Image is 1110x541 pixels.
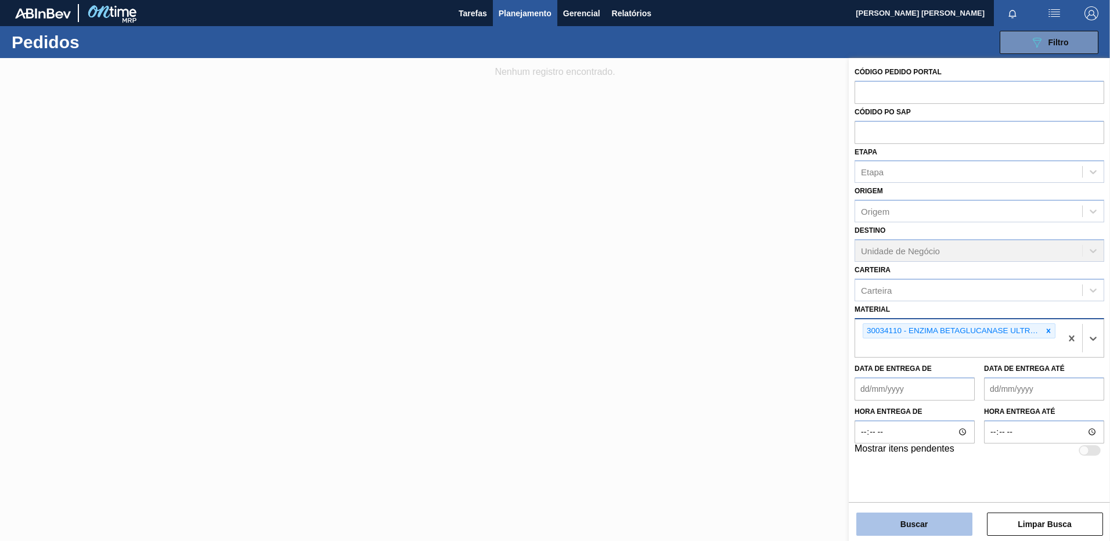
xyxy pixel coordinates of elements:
label: Etapa [855,148,877,156]
span: Tarefas [459,6,487,20]
span: Gerencial [563,6,600,20]
span: Planejamento [499,6,552,20]
label: Data de Entrega até [984,365,1065,373]
input: dd/mm/yyyy [855,377,975,401]
button: Notificações [994,5,1031,21]
img: Logout [1084,6,1098,20]
h1: Pedidos [12,35,185,49]
label: Destino [855,226,885,235]
label: Hora entrega até [984,403,1104,420]
span: Filtro [1048,38,1069,47]
span: Relatórios [612,6,651,20]
button: Filtro [1000,31,1098,54]
label: Códido PO SAP [855,108,911,116]
label: Carteira [855,266,891,274]
div: Carteira [861,285,892,295]
input: dd/mm/yyyy [984,377,1104,401]
label: Origem [855,187,883,195]
label: Material [855,305,890,313]
div: 30034110 - ENZIMA BETAGLUCANASE ULTRAFLO PRIME [863,324,1042,338]
div: Etapa [861,167,884,177]
label: Hora entrega de [855,403,975,420]
label: Data de Entrega de [855,365,932,373]
img: userActions [1047,6,1061,20]
img: TNhmsLtSVTkK8tSr43FrP2fwEKptu5GPRR3wAAAABJRU5ErkJggg== [15,8,71,19]
label: Código Pedido Portal [855,68,942,76]
div: Origem [861,207,889,217]
label: Mostrar itens pendentes [855,443,954,457]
